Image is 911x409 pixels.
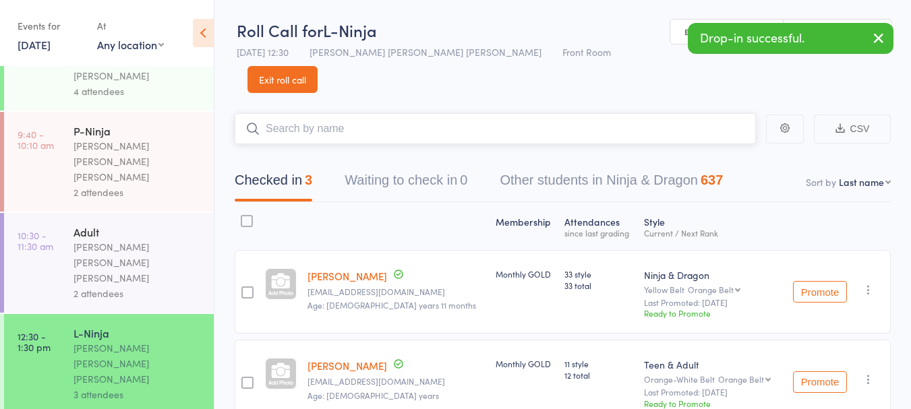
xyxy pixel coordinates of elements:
div: 2 attendees [74,185,202,200]
div: Orange Belt [688,285,734,294]
div: Yellow Belt [644,285,777,294]
button: Checked in3 [235,166,312,201]
div: Atten­dances [559,208,638,244]
span: Front Room [562,45,611,59]
span: Roll Call for [237,19,323,41]
div: Adult [74,224,202,239]
small: ardaniamir1362@gmail.com [307,287,485,296]
div: Monthly GOLD [496,268,554,280]
span: L-Ninja [323,19,377,41]
div: 3 [305,172,312,187]
div: Ninja & Dragon [644,268,777,282]
time: 10:30 - 11:30 am [18,230,53,251]
a: Exit roll call [247,66,318,93]
span: Age: [DEMOGRAPHIC_DATA] years 11 months [307,299,476,311]
div: [PERSON_NAME] [PERSON_NAME] [PERSON_NAME] [74,239,202,286]
div: 0 [460,172,467,187]
small: kendeng06010@gmail.com [307,377,485,386]
div: Membership [490,208,560,244]
div: Any location [97,37,164,52]
a: 10:30 -11:30 amAdult[PERSON_NAME] [PERSON_NAME] [PERSON_NAME]2 attendees [4,213,214,313]
small: Last Promoted: [DATE] [644,387,777,397]
div: At [97,15,164,37]
div: Monthly GOLD [496,358,554,369]
button: Other students in Ninja & Dragon637 [500,166,723,201]
span: 12 total [564,369,633,381]
span: [PERSON_NAME] [PERSON_NAME] [PERSON_NAME] [310,45,541,59]
div: Current / Next Rank [644,228,777,237]
small: Last Promoted: [DATE] [644,298,777,307]
button: Waiting to check in0 [345,166,467,201]
a: [PERSON_NAME] [307,269,387,283]
div: since last grading [564,228,633,237]
label: Sort by [806,175,836,189]
div: Events for [18,15,84,37]
span: 11 style [564,358,633,369]
div: Last name [839,175,884,189]
a: [DATE] [18,37,51,52]
time: 9:40 - 10:10 am [18,129,54,150]
span: 33 style [564,268,633,280]
span: Age: [DEMOGRAPHIC_DATA] years [307,389,439,401]
button: Promote [793,281,847,303]
button: Promote [793,371,847,393]
a: [PERSON_NAME] [307,358,387,373]
div: Teen & Adult [644,358,777,371]
div: L-Ninja [74,325,202,340]
a: 9:40 -10:10 amP-Ninja[PERSON_NAME] [PERSON_NAME] [PERSON_NAME]2 attendees [4,112,214,212]
button: CSV [814,115,891,144]
div: P-Ninja [74,123,202,138]
div: [PERSON_NAME] [PERSON_NAME] [PERSON_NAME] [74,340,202,387]
div: Ready to Promote [644,307,777,319]
time: 12:30 - 1:30 pm [18,331,51,352]
div: Orange-White Belt [644,375,777,383]
div: Drop-in successful. [688,23,893,54]
div: 4 attendees [74,84,202,99]
span: 33 total [564,280,633,291]
span: [DATE] 12:30 [237,45,289,59]
div: Ready to Promote [644,398,777,409]
input: Search by name [235,113,756,144]
div: [PERSON_NAME] [PERSON_NAME] [PERSON_NAME] [74,138,202,185]
div: 637 [701,172,723,187]
div: 3 attendees [74,387,202,402]
div: Orange Belt [718,375,764,383]
div: 2 attendees [74,286,202,301]
div: Style [639,208,783,244]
